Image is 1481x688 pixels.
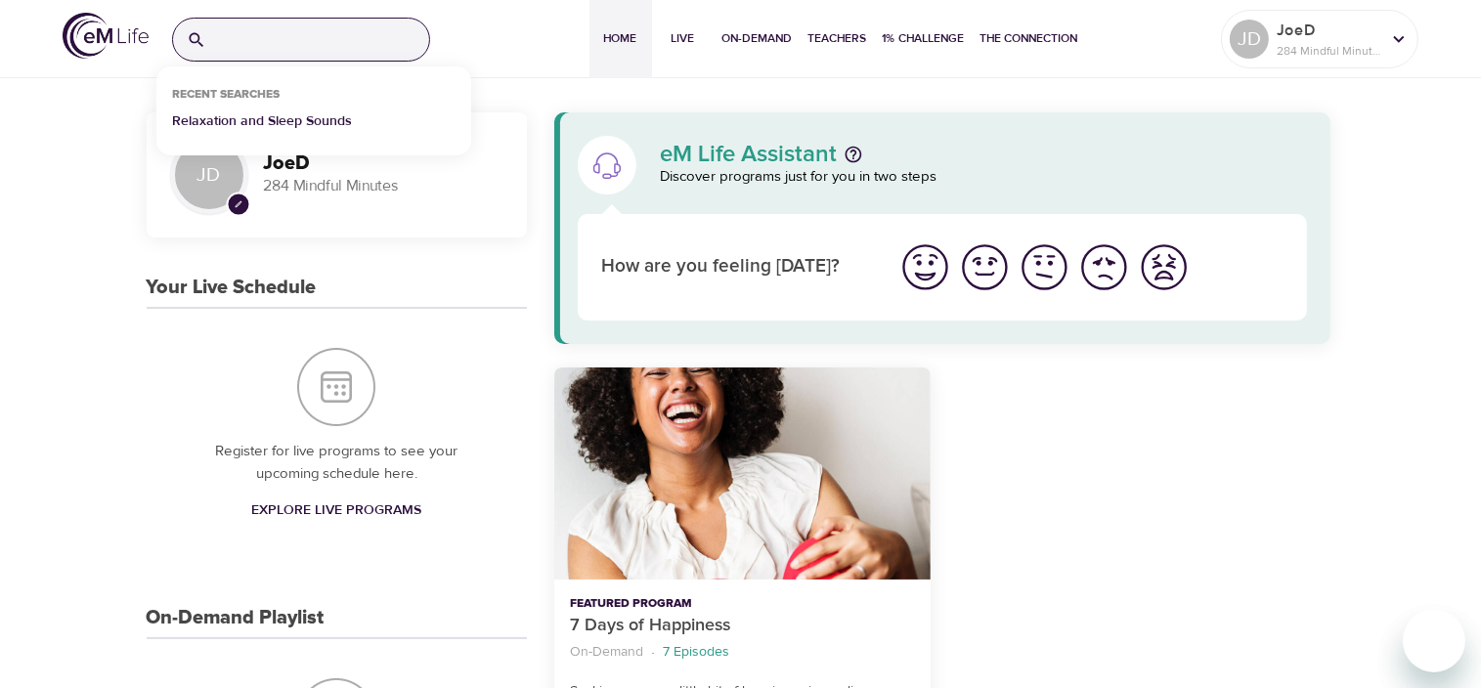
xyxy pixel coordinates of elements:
button: 7 Days of Happiness [554,367,931,580]
span: Teachers [808,28,867,49]
a: Explore Live Programs [243,493,429,529]
p: Discover programs just for you in two steps [660,166,1308,189]
img: good [958,240,1012,294]
p: 7 Days of Happiness [570,613,915,639]
p: On-Demand [570,642,643,663]
img: logo [63,13,149,59]
iframe: Button to launch messaging window [1403,610,1465,672]
img: eM Life Assistant [591,150,623,181]
button: I'm feeling bad [1074,237,1134,297]
nav: breadcrumb [570,639,915,666]
span: Explore Live Programs [251,498,421,523]
p: Relaxation and Sleep Sounds [172,111,352,140]
img: Your Live Schedule [297,348,375,426]
p: Featured Program [570,595,915,613]
input: Find programs, teachers, etc... [214,19,429,61]
h3: JoeD [264,152,503,175]
h3: On-Demand Playlist [147,607,325,629]
span: The Connection [980,28,1078,49]
span: 1% Challenge [883,28,965,49]
p: Register for live programs to see your upcoming schedule here. [186,441,488,485]
span: On-Demand [722,28,793,49]
button: I'm feeling good [955,237,1015,297]
img: ok [1018,240,1071,294]
div: Recent Searches [156,87,295,111]
p: eM Life Assistant [660,143,837,166]
button: I'm feeling worst [1134,237,1194,297]
img: bad [1077,240,1131,294]
img: worst [1137,240,1191,294]
h3: Your Live Schedule [147,277,317,299]
img: great [898,240,952,294]
p: JoeD [1277,19,1380,42]
button: I'm feeling ok [1015,237,1074,297]
div: JD [170,136,248,214]
p: 284 Mindful Minutes [1277,42,1380,60]
span: Home [597,28,644,49]
p: 284 Mindful Minutes [264,175,503,197]
div: JD [1230,20,1269,59]
button: I'm feeling great [895,237,955,297]
span: Live [660,28,707,49]
li: · [651,639,655,666]
p: 7 Episodes [663,642,729,663]
p: How are you feeling [DATE]? [601,253,872,281]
